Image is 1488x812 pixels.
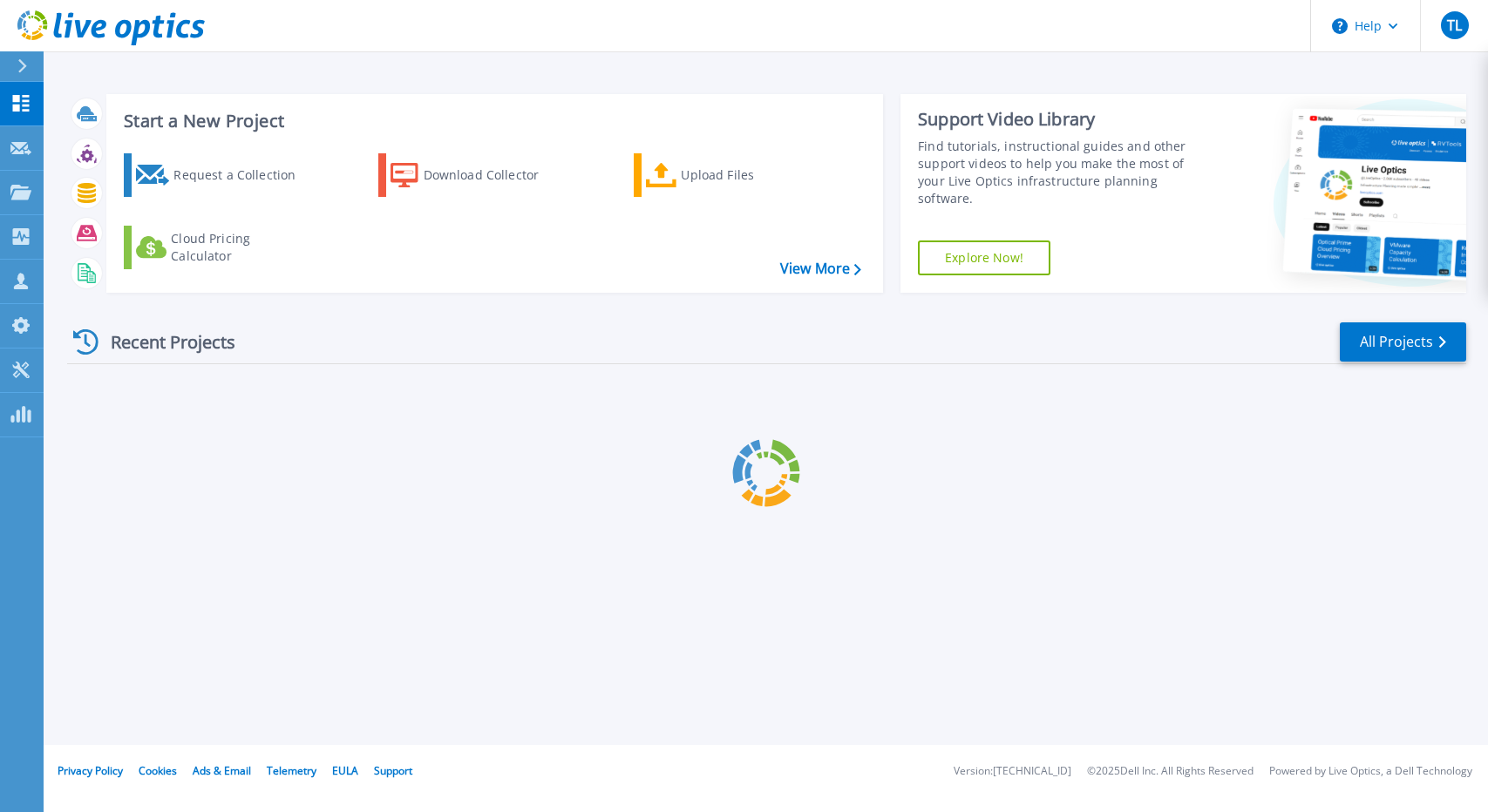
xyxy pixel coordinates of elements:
a: Cloud Pricing Calculator [124,226,318,269]
li: Powered by Live Optics, a Dell Technology [1269,766,1472,777]
a: EULA [332,763,358,778]
div: Download Collector [424,158,563,193]
div: Upload Files [681,158,820,193]
a: Explore Now! [918,240,1050,275]
h3: Start a New Project [124,112,860,131]
a: All Projects [1340,322,1466,362]
div: Cloud Pricing Calculator [171,230,310,265]
div: Request a Collection [173,158,313,193]
a: Upload Files [634,153,828,197]
span: TL [1447,18,1462,32]
a: Ads & Email [193,763,251,778]
a: Telemetry [267,763,316,778]
li: © 2025 Dell Inc. All Rights Reserved [1087,766,1254,777]
div: Find tutorials, instructional guides and other support videos to help you make the most of your L... [918,138,1204,207]
a: View More [780,261,861,277]
a: Download Collector [378,153,573,197]
a: Privacy Policy [58,763,123,778]
div: Support Video Library [918,108,1204,131]
div: Recent Projects [67,321,259,363]
a: Cookies [139,763,177,778]
a: Request a Collection [124,153,318,197]
a: Support [374,763,412,778]
li: Version: [TECHNICAL_ID] [954,766,1071,777]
